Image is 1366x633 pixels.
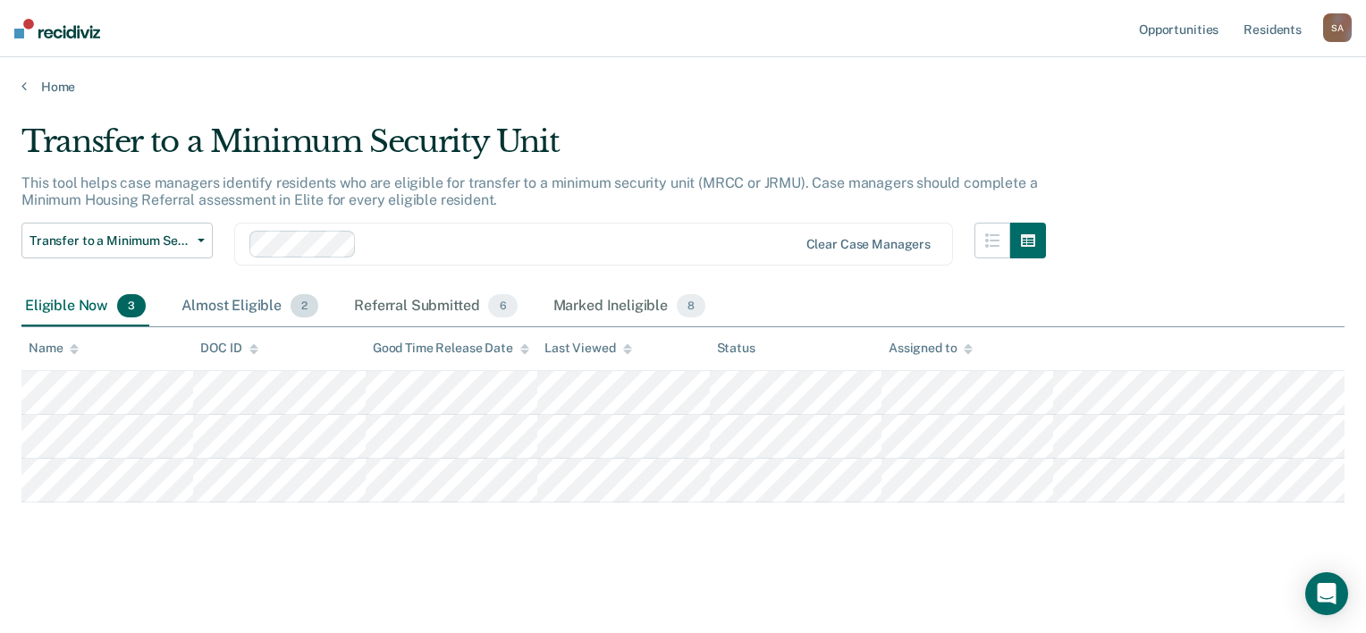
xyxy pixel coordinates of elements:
[30,233,190,249] span: Transfer to a Minimum Security Unit
[14,19,100,38] img: Recidiviz
[1323,13,1352,42] div: S A
[488,294,517,317] span: 6
[550,287,710,326] div: Marked Ineligible8
[350,287,520,326] div: Referral Submitted6
[806,237,931,252] div: Clear case managers
[21,223,213,258] button: Transfer to a Minimum Security Unit
[117,294,146,317] span: 3
[677,294,705,317] span: 8
[373,341,529,356] div: Good Time Release Date
[21,123,1046,174] div: Transfer to a Minimum Security Unit
[889,341,973,356] div: Assigned to
[21,174,1038,208] p: This tool helps case managers identify residents who are eligible for transfer to a minimum secur...
[717,341,755,356] div: Status
[544,341,631,356] div: Last Viewed
[29,341,79,356] div: Name
[200,341,257,356] div: DOC ID
[1323,13,1352,42] button: SA
[21,79,1345,95] a: Home
[291,294,318,317] span: 2
[21,287,149,326] div: Eligible Now3
[1305,572,1348,615] div: Open Intercom Messenger
[178,287,322,326] div: Almost Eligible2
